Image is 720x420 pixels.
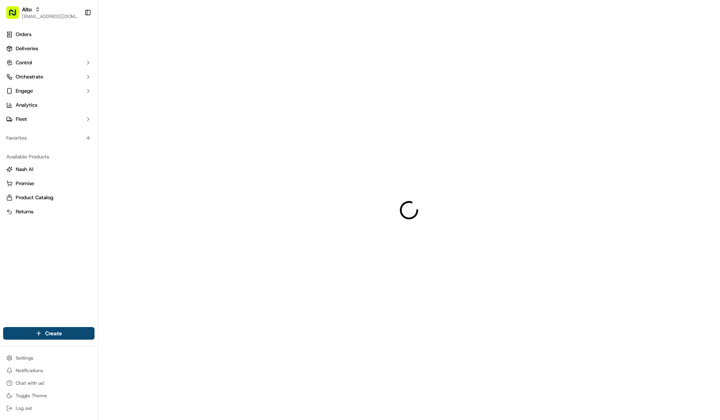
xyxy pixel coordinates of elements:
[6,194,91,201] a: Product Catalog
[16,31,31,38] span: Orders
[3,353,95,364] button: Settings
[3,177,95,190] button: Promise
[3,205,95,218] button: Returns
[22,5,32,13] button: Alto
[16,194,53,201] span: Product Catalog
[3,191,95,204] button: Product Catalog
[16,116,27,123] span: Fleet
[16,102,37,109] span: Analytics
[3,113,95,125] button: Fleet
[16,73,43,80] span: Orchestrate
[16,45,38,52] span: Deliveries
[6,166,91,173] a: Nash AI
[16,87,33,95] span: Engage
[3,71,95,83] button: Orchestrate
[6,208,91,215] a: Returns
[3,3,81,22] button: Alto[EMAIL_ADDRESS][DOMAIN_NAME]
[16,405,32,411] span: Log out
[16,59,32,66] span: Control
[3,56,95,69] button: Control
[3,42,95,55] a: Deliveries
[6,180,91,187] a: Promise
[3,85,95,97] button: Engage
[3,403,95,414] button: Log out
[16,208,33,215] span: Returns
[3,163,95,176] button: Nash AI
[16,355,33,361] span: Settings
[3,28,95,41] a: Orders
[3,151,95,163] div: Available Products
[3,99,95,111] a: Analytics
[3,132,95,144] div: Favorites
[3,365,95,376] button: Notifications
[22,13,78,20] button: [EMAIL_ADDRESS][DOMAIN_NAME]
[16,380,44,386] span: Chat with us!
[45,329,62,337] span: Create
[3,390,95,401] button: Toggle Theme
[3,378,95,389] button: Chat with us!
[3,327,95,340] button: Create
[16,166,33,173] span: Nash AI
[16,367,43,374] span: Notifications
[16,393,47,399] span: Toggle Theme
[16,180,34,187] span: Promise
